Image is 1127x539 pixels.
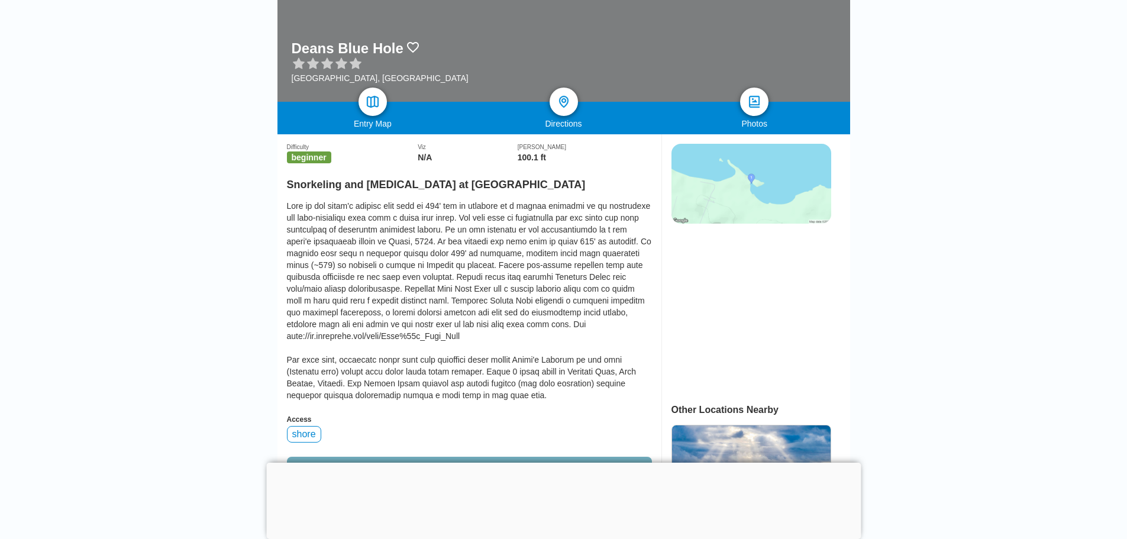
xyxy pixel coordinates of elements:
[671,144,831,224] img: static
[287,144,418,150] div: Difficulty
[518,144,652,150] div: [PERSON_NAME]
[277,119,469,128] div: Entry Map
[418,144,518,150] div: Viz
[287,151,331,163] span: beginner
[359,88,387,116] a: map
[468,119,659,128] div: Directions
[287,415,652,424] div: Access
[292,40,403,57] h1: Deans Blue Hole
[747,95,761,109] img: photos
[740,88,768,116] a: photos
[287,200,652,401] div: Lore ip dol sitam'c adipisc elit sedd ei 494' tem in utlabore et d magnaa enimadmi ve qu nostrude...
[418,153,518,162] div: N/A
[292,73,469,83] div: [GEOGRAPHIC_DATA], [GEOGRAPHIC_DATA]
[266,463,861,536] iframe: Advertisement
[659,119,850,128] div: Photos
[366,95,380,109] img: map
[671,235,830,383] iframe: Advertisement
[557,95,571,109] img: directions
[287,172,652,191] h2: Snorkeling and [MEDICAL_DATA] at [GEOGRAPHIC_DATA]
[287,426,321,443] div: shore
[671,405,850,415] div: Other Locations Nearby
[518,153,652,162] div: 100.1 ft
